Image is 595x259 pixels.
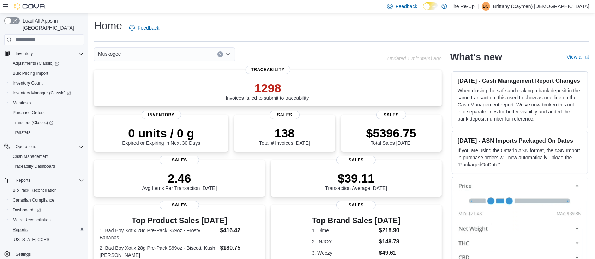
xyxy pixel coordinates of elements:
button: [US_STATE] CCRS [7,235,87,245]
span: Transfers [10,128,84,137]
p: 2.46 [142,171,217,185]
p: 138 [259,126,310,140]
div: Expired or Expiring in Next 30 Days [122,126,200,146]
dt: 2. INJOY [312,238,376,245]
span: Sales [336,201,376,209]
svg: External link [585,55,589,60]
span: Traceabilty Dashboard [10,162,84,171]
p: Brittany (Caymen) [DEMOGRAPHIC_DATA] [493,2,589,11]
a: Settings [13,250,34,259]
button: Inventory Count [7,78,87,88]
span: Adjustments (Classic) [13,61,59,66]
a: [US_STATE] CCRS [10,235,52,244]
span: Adjustments (Classic) [10,59,84,68]
button: Settings [1,249,87,259]
a: Reports [10,226,30,234]
span: Manifests [13,100,31,106]
input: Dark Mode [423,2,438,10]
span: Purchase Orders [10,109,84,117]
a: Metrc Reconciliation [10,216,54,224]
span: Bulk Pricing Import [10,69,84,78]
button: Metrc Reconciliation [7,215,87,225]
span: Feedback [138,24,159,31]
span: Sales [376,111,407,119]
a: Inventory Manager (Classic) [7,88,87,98]
a: Inventory Count [10,79,46,87]
span: Feedback [396,3,417,10]
p: 0 units / 0 g [122,126,200,140]
a: Adjustments (Classic) [10,59,62,68]
dd: $49.61 [379,249,401,257]
span: Operations [16,144,36,149]
button: Traceabilty Dashboard [7,161,87,171]
p: Updated 1 minute(s) ago [387,56,442,61]
span: Reports [13,227,28,233]
button: Operations [1,142,87,152]
span: Sales [160,156,199,164]
h3: Top Product Sales [DATE] [100,216,259,225]
span: Inventory [142,111,181,119]
span: Cash Management [10,152,84,161]
span: Inventory Count [13,80,43,86]
span: Muskogee [98,50,121,58]
span: Metrc Reconciliation [13,217,51,223]
button: Reports [1,175,87,185]
button: Clear input [217,51,223,57]
p: If you are using the Ontario ASN format, the ASN Import in purchase orders will now automatically... [458,147,582,168]
span: Bulk Pricing Import [13,70,48,76]
p: $39.11 [325,171,387,185]
span: Dashboards [13,207,41,213]
span: Cash Management [13,154,48,159]
span: Traceability [245,66,290,74]
h2: What's new [450,51,502,63]
a: Dashboards [7,205,87,215]
a: Bulk Pricing Import [10,69,51,78]
dd: $416.42 [220,226,259,235]
dt: 3. Weezy [312,249,376,257]
span: Canadian Compliance [10,196,84,204]
p: 1298 [226,81,310,95]
span: BioTrack Reconciliation [13,187,57,193]
div: Brittany (Caymen) Christian [482,2,490,11]
button: Operations [13,142,39,151]
span: Canadian Compliance [13,197,54,203]
span: Reports [16,178,30,183]
h3: [DATE] - Cash Management Report Changes [458,77,582,84]
a: BioTrack Reconciliation [10,186,60,195]
span: Sales [270,111,300,119]
span: Dashboards [10,206,84,214]
a: Feedback [126,21,162,35]
span: Sales [160,201,199,209]
span: Reports [10,226,84,234]
a: Traceabilty Dashboard [10,162,58,171]
p: $5396.75 [366,126,416,140]
button: Bulk Pricing Import [7,68,87,78]
div: Transaction Average [DATE] [325,171,387,191]
span: Transfers (Classic) [13,120,53,125]
dd: $218.90 [379,226,401,235]
h3: [DATE] - ASN Imports Packaged On Dates [458,137,582,144]
a: Transfers (Classic) [10,118,56,127]
a: Transfers [10,128,33,137]
span: Manifests [10,99,84,107]
a: Canadian Compliance [10,196,57,204]
dt: 1. Bad Boy Xotix 28g Pre-Pack $69oz - Frosty Bananas [100,227,217,241]
span: BioTrack Reconciliation [10,186,84,195]
p: The Re-Up [451,2,475,11]
button: Canadian Compliance [7,195,87,205]
span: Inventory [16,51,33,56]
button: Inventory [1,49,87,58]
span: Inventory [13,49,84,58]
button: Reports [7,225,87,235]
span: Settings [16,252,31,257]
a: View allExternal link [567,54,589,60]
span: Metrc Reconciliation [10,216,84,224]
div: Total Sales [DATE] [366,126,416,146]
span: Transfers [13,130,30,135]
a: Purchase Orders [10,109,48,117]
span: Traceabilty Dashboard [13,164,55,169]
p: | [477,2,479,11]
dd: $148.78 [379,238,401,246]
a: Inventory Manager (Classic) [10,89,74,97]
